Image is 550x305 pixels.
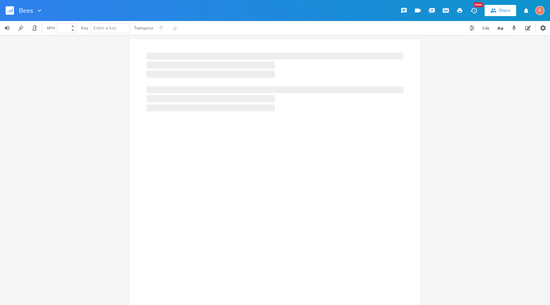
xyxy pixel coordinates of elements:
[134,26,153,30] div: Transpose
[47,26,55,30] div: BPM
[485,5,516,16] button: Share
[467,4,481,17] button: New
[499,7,510,14] div: Share
[93,25,117,31] span: Enter a key
[535,2,544,19] button: F
[19,7,33,14] span: Bees
[474,2,483,7] div: New
[81,26,88,30] div: Key
[535,6,544,15] div: fuzzyip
